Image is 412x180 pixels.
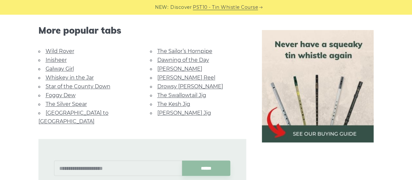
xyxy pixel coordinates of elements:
[46,57,67,63] a: Inisheer
[157,57,209,63] a: Dawning of the Day
[170,4,192,11] span: Discover
[38,110,108,124] a: [GEOGRAPHIC_DATA] to [GEOGRAPHIC_DATA]
[157,92,206,98] a: The Swallowtail Jig
[193,4,258,11] a: PST10 - Tin Whistle Course
[46,74,94,81] a: Whiskey in the Jar
[46,48,74,54] a: Wild Rover
[155,4,168,11] span: NEW:
[46,101,87,107] a: The Silver Spear
[157,101,190,107] a: The Kesh Jig
[157,74,215,81] a: [PERSON_NAME] Reel
[262,30,374,142] img: tin whistle buying guide
[157,83,223,90] a: Drowsy [PERSON_NAME]
[157,110,211,116] a: [PERSON_NAME] Jig
[46,66,74,72] a: Galway Girl
[46,83,110,90] a: Star of the County Down
[157,48,212,54] a: The Sailor’s Hornpipe
[46,92,76,98] a: Foggy Dew
[38,25,246,36] span: More popular tabs
[157,66,202,72] a: [PERSON_NAME]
